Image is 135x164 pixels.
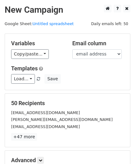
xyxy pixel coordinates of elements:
[11,100,124,107] h5: 50 Recipients
[72,40,124,47] h5: Email column
[89,20,130,27] span: Daily emails left: 50
[32,21,74,26] a: Untitled spreadsheet
[44,74,61,84] button: Save
[11,49,49,59] a: Copy/paste...
[5,21,74,26] small: Google Sheet:
[11,40,63,47] h5: Variables
[11,74,35,84] a: Load...
[11,157,124,164] h5: Advanced
[11,133,37,141] a: +47 more
[11,124,80,129] small: [EMAIL_ADDRESS][DOMAIN_NAME]
[11,110,80,115] small: [EMAIL_ADDRESS][DOMAIN_NAME]
[11,117,113,122] small: [PERSON_NAME][EMAIL_ADDRESS][DOMAIN_NAME]
[89,21,130,26] a: Daily emails left: 50
[5,5,130,15] h2: New Campaign
[11,65,38,72] a: Templates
